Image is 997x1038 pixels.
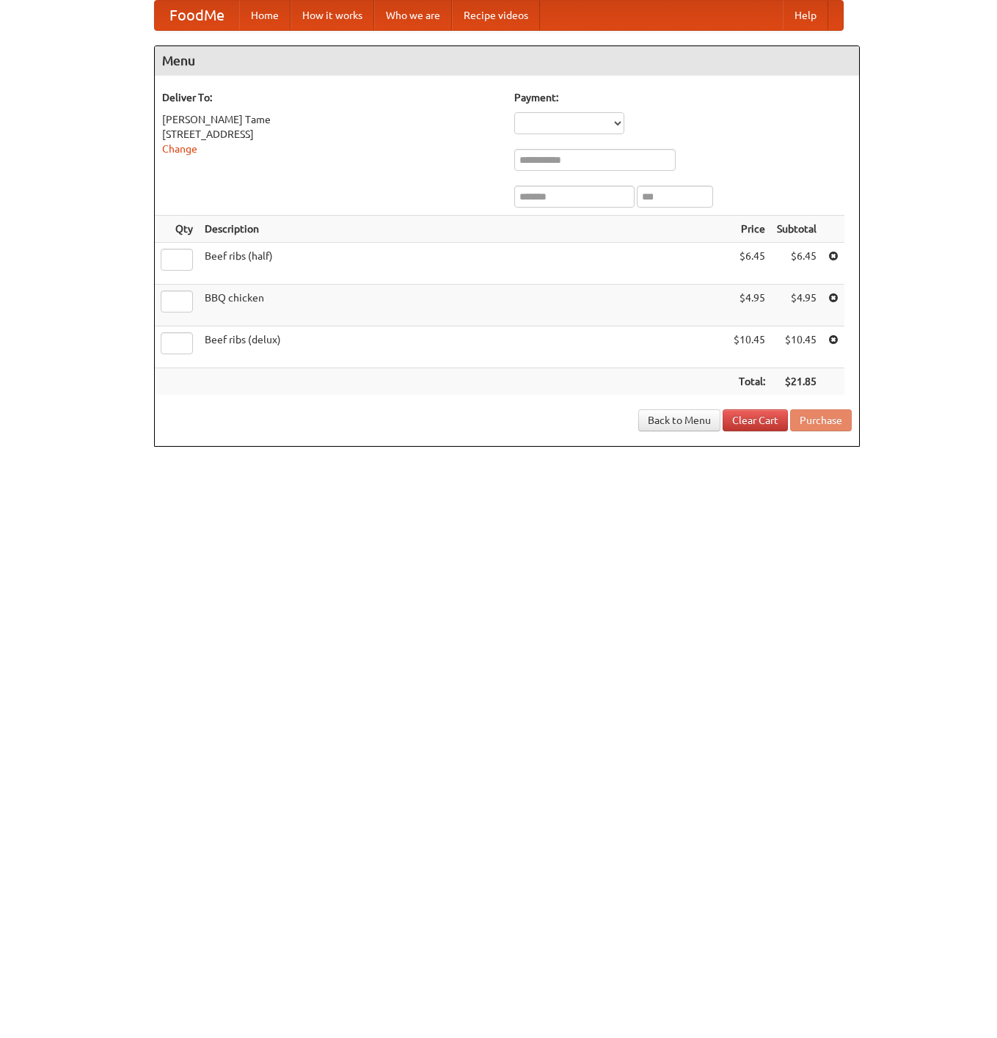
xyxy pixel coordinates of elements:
[790,409,852,431] button: Purchase
[199,326,728,368] td: Beef ribs (delux)
[771,368,822,395] th: $21.85
[162,112,500,127] div: [PERSON_NAME] Tame
[291,1,374,30] a: How it works
[728,368,771,395] th: Total:
[728,326,771,368] td: $10.45
[239,1,291,30] a: Home
[771,243,822,285] td: $6.45
[728,216,771,243] th: Price
[374,1,452,30] a: Who we are
[771,285,822,326] td: $4.95
[155,1,239,30] a: FoodMe
[771,216,822,243] th: Subtotal
[452,1,540,30] a: Recipe videos
[723,409,788,431] a: Clear Cart
[638,409,720,431] a: Back to Menu
[162,127,500,142] div: [STREET_ADDRESS]
[155,46,859,76] h4: Menu
[155,216,199,243] th: Qty
[771,326,822,368] td: $10.45
[199,216,728,243] th: Description
[162,90,500,105] h5: Deliver To:
[514,90,852,105] h5: Payment:
[199,243,728,285] td: Beef ribs (half)
[783,1,828,30] a: Help
[728,243,771,285] td: $6.45
[728,285,771,326] td: $4.95
[162,143,197,155] a: Change
[199,285,728,326] td: BBQ chicken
